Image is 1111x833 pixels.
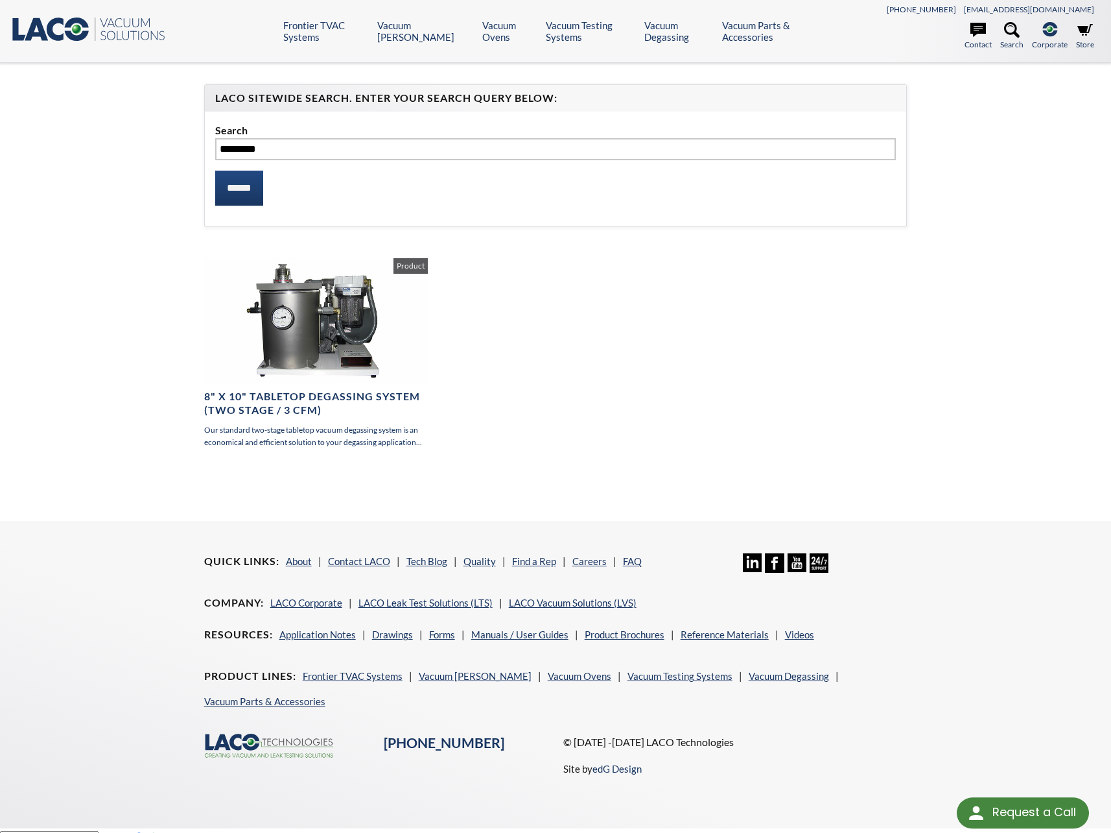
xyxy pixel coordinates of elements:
[548,670,611,682] a: Vacuum Ovens
[1076,22,1094,51] a: Store
[358,597,493,609] a: LACO Leak Test Solutions (LTS)
[512,555,556,567] a: Find a Rep
[204,695,325,707] a: Vacuum Parts & Accessories
[406,555,447,567] a: Tech Blog
[204,555,279,568] h4: Quick Links
[286,555,312,567] a: About
[810,553,828,572] img: 24/7 Support Icon
[563,761,642,777] p: Site by
[471,629,568,640] a: Manuals / User Guides
[546,19,635,43] a: Vacuum Testing Systems
[785,629,814,640] a: Videos
[204,596,264,610] h4: Company
[644,19,712,43] a: Vacuum Degassing
[749,670,829,682] a: Vacuum Degassing
[204,390,428,417] h4: 8" X 10" Tabletop Degassing System (Two Stage / 3 CFM)
[215,91,896,105] h4: LACO Sitewide Search. Enter your Search Query Below:
[722,19,824,43] a: Vacuum Parts & Accessories
[303,670,403,682] a: Frontier TVAC Systems
[992,797,1076,827] div: Request a Call
[572,555,607,567] a: Careers
[1000,22,1023,51] a: Search
[270,597,342,609] a: LACO Corporate
[279,629,356,640] a: Application Notes
[204,424,428,448] p: Our standard two-stage tabletop vacuum degassing system is an economical and efficient solution t...
[283,19,368,43] a: Frontier TVAC Systems
[1032,38,1068,51] span: Corporate
[215,122,896,139] label: Search
[585,629,664,640] a: Product Brochures
[204,258,428,449] a: 8" X 10" Tabletop Degassing System (Two Stage / 3 CFM) Our standard two-stage tabletop vacuum deg...
[681,629,769,640] a: Reference Materials
[966,803,987,823] img: round button
[204,628,273,642] h4: Resources
[627,670,732,682] a: Vacuum Testing Systems
[372,629,413,640] a: Drawings
[957,797,1089,828] div: Request a Call
[328,555,390,567] a: Contact LACO
[384,734,504,751] a: [PHONE_NUMBER]
[509,597,637,609] a: LACO Vacuum Solutions (LVS)
[482,19,536,43] a: Vacuum Ovens
[623,555,642,567] a: FAQ
[965,22,992,51] a: Contact
[204,670,296,683] h4: Product Lines
[810,563,828,575] a: 24/7 Support
[887,5,956,14] a: [PHONE_NUMBER]
[429,629,455,640] a: Forms
[964,5,1094,14] a: [EMAIL_ADDRESS][DOMAIN_NAME]
[393,258,428,274] span: Product
[419,670,532,682] a: Vacuum [PERSON_NAME]
[377,19,473,43] a: Vacuum [PERSON_NAME]
[563,734,907,751] p: © [DATE] -[DATE] LACO Technologies
[592,763,642,775] a: edG Design
[463,555,496,567] a: Quality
